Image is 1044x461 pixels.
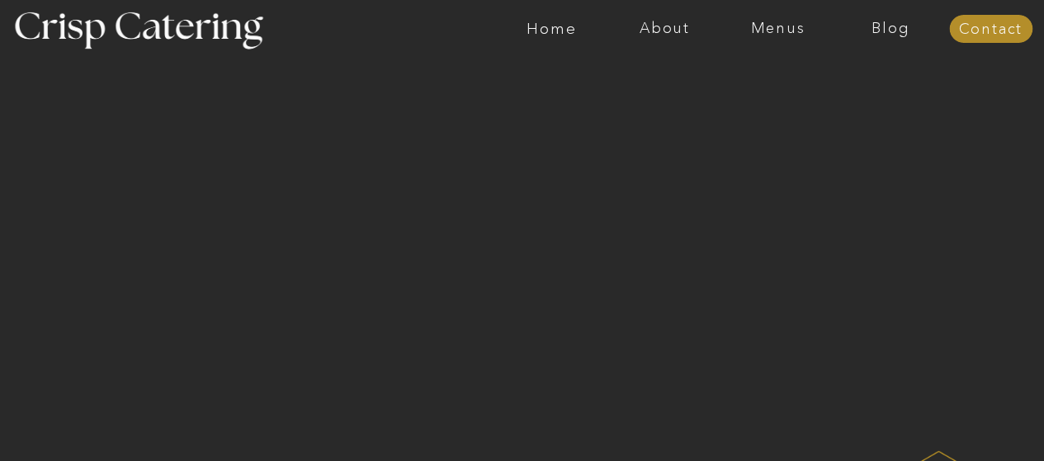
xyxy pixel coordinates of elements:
a: Contact [949,21,1032,38]
a: Menus [721,21,834,37]
iframe: podium webchat widget bubble [879,379,1044,461]
a: Home [495,21,608,37]
a: Blog [834,21,947,37]
a: About [608,21,721,37]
